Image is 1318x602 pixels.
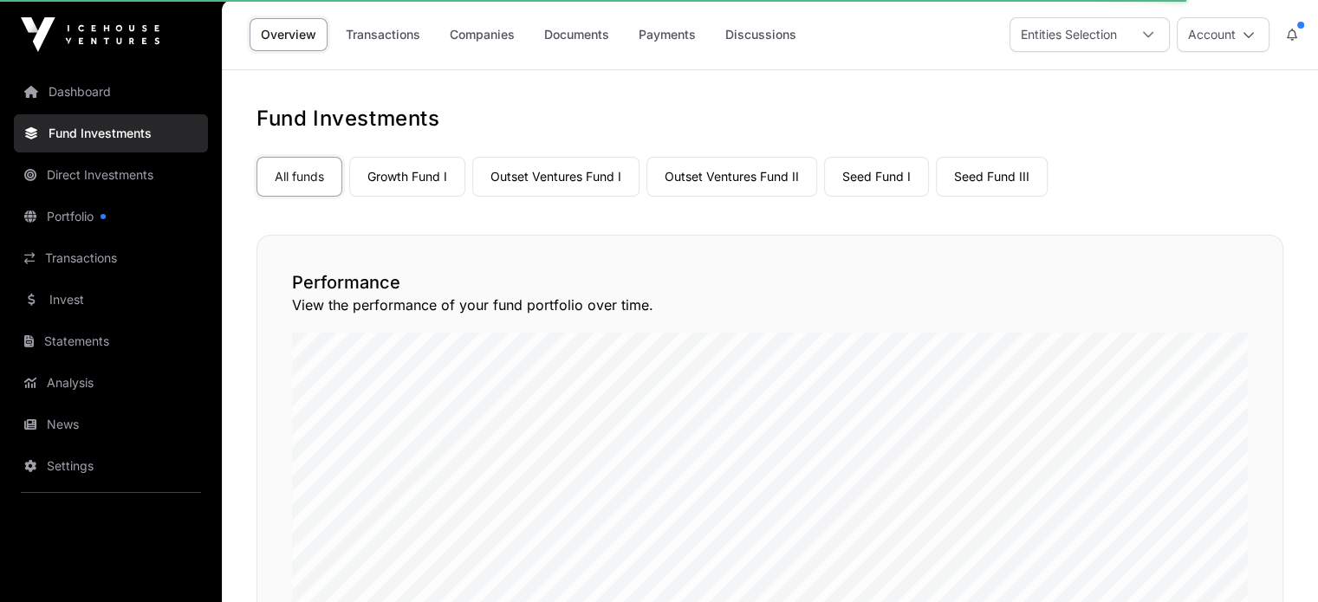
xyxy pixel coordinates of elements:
[472,157,640,197] a: Outset Ventures Fund I
[627,18,707,51] a: Payments
[533,18,620,51] a: Documents
[14,197,208,236] a: Portfolio
[646,157,817,197] a: Outset Ventures Fund II
[438,18,526,51] a: Companies
[14,281,208,319] a: Invest
[14,114,208,152] a: Fund Investments
[14,73,208,111] a: Dashboard
[292,295,1248,315] p: View the performance of your fund portfolio over time.
[14,364,208,402] a: Analysis
[256,105,1283,133] h1: Fund Investments
[14,447,208,485] a: Settings
[21,17,159,52] img: Icehouse Ventures Logo
[14,405,208,443] a: News
[936,157,1048,197] a: Seed Fund III
[292,270,1248,295] h2: Performance
[714,18,808,51] a: Discussions
[349,157,465,197] a: Growth Fund I
[1231,519,1318,602] iframe: Chat Widget
[256,157,342,197] a: All funds
[250,18,328,51] a: Overview
[824,157,929,197] a: Seed Fund I
[14,239,208,277] a: Transactions
[14,156,208,194] a: Direct Investments
[1010,18,1127,51] div: Entities Selection
[14,322,208,360] a: Statements
[334,18,432,51] a: Transactions
[1177,17,1269,52] button: Account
